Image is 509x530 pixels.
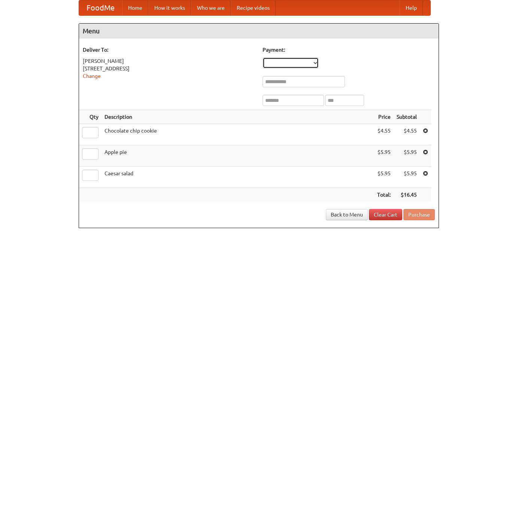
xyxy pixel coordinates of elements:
td: $5.95 [374,145,394,167]
div: [PERSON_NAME] [83,57,255,65]
button: Purchase [403,209,435,220]
a: Help [400,0,423,15]
a: Clear Cart [369,209,402,220]
a: Home [122,0,148,15]
td: Apple pie [102,145,374,167]
td: Caesar salad [102,167,374,188]
td: $4.55 [394,124,420,145]
a: Recipe videos [231,0,276,15]
h5: Deliver To: [83,46,255,54]
a: Back to Menu [326,209,368,220]
td: Chocolate chip cookie [102,124,374,145]
div: [STREET_ADDRESS] [83,65,255,72]
h5: Payment: [263,46,435,54]
a: Change [83,73,101,79]
th: Subtotal [394,110,420,124]
th: Price [374,110,394,124]
td: $4.55 [374,124,394,145]
th: Qty [79,110,102,124]
a: FoodMe [79,0,122,15]
h4: Menu [79,24,439,39]
td: $5.95 [374,167,394,188]
td: $5.95 [394,145,420,167]
th: Total: [374,188,394,202]
th: $16.45 [394,188,420,202]
th: Description [102,110,374,124]
a: How it works [148,0,191,15]
a: Who we are [191,0,231,15]
td: $5.95 [394,167,420,188]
